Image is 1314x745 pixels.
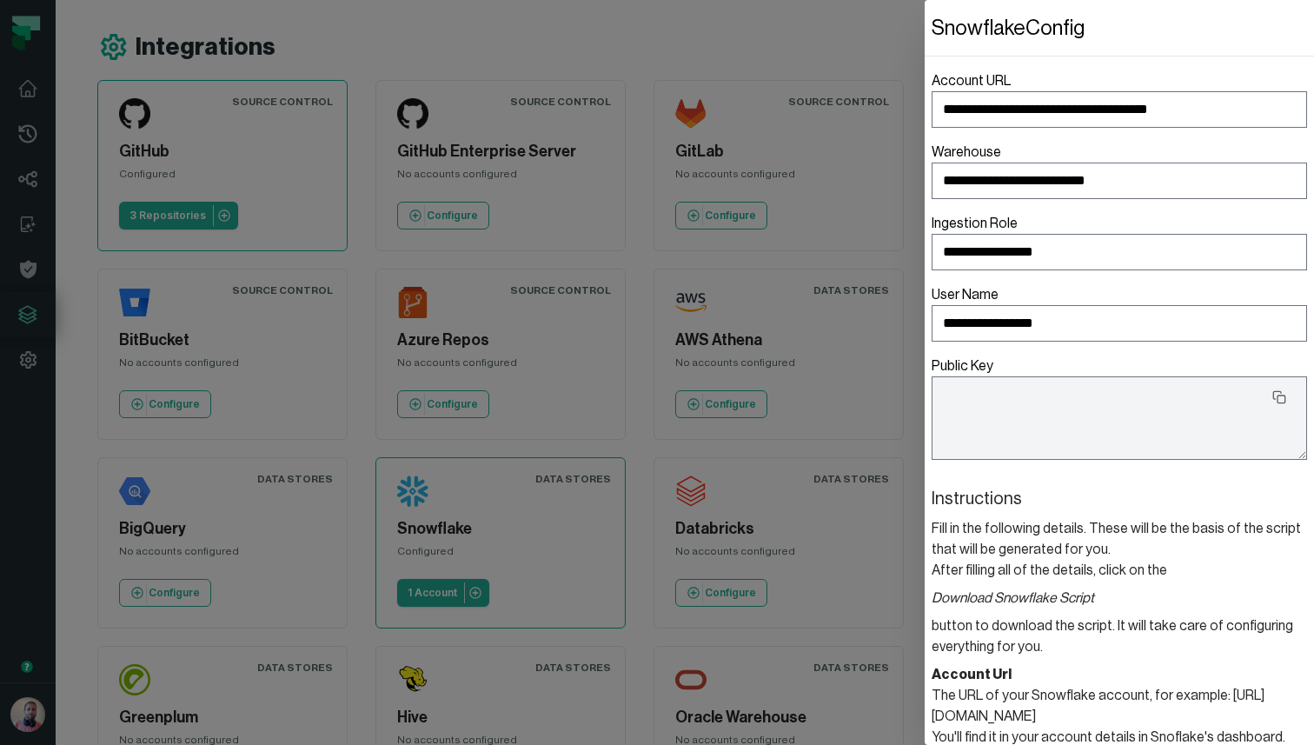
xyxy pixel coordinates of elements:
[932,213,1307,270] label: Ingestion Role
[932,487,1307,511] header: Instructions
[932,664,1307,685] header: Account Url
[932,234,1307,270] input: Ingestion Role
[932,91,1307,128] input: Account URL
[932,588,1307,609] i: Download Snowflake Script
[932,163,1307,199] input: Warehouse
[932,376,1307,460] textarea: Public Key
[932,142,1307,199] label: Warehouse
[1265,383,1293,411] button: Public Key
[932,305,1307,342] input: User Name
[932,356,1307,466] label: Public Key
[932,70,1307,128] label: Account URL
[932,284,1307,342] label: User Name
